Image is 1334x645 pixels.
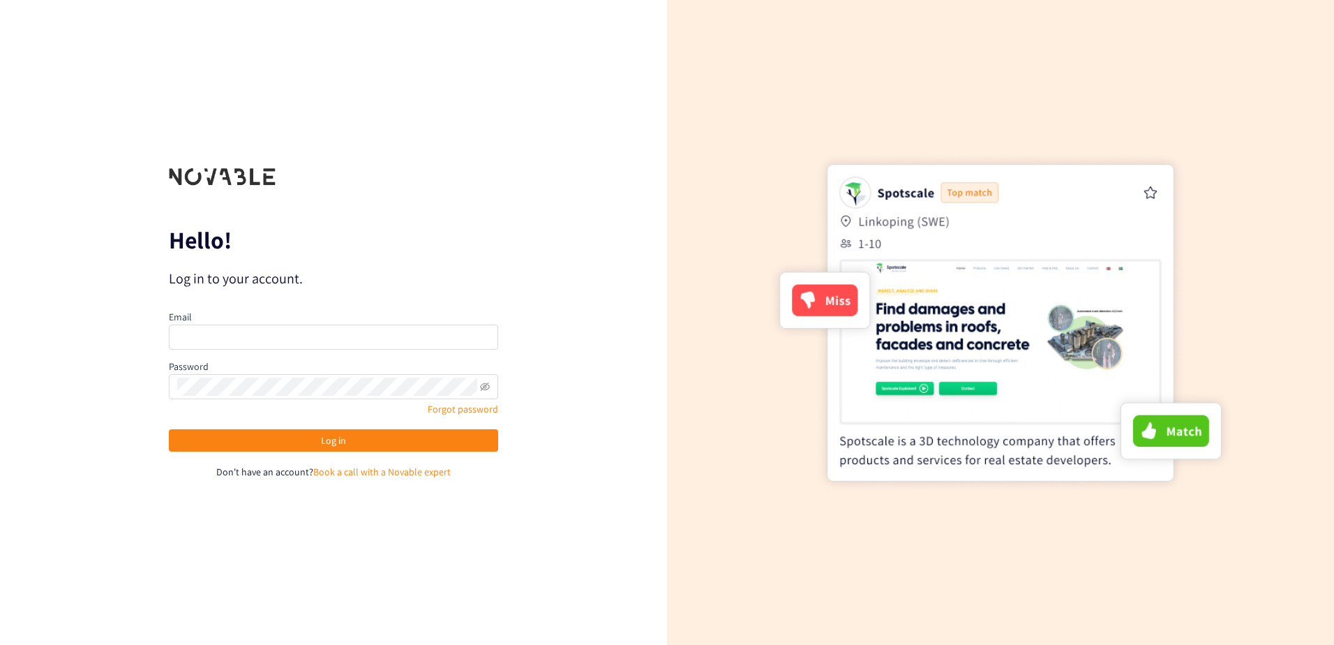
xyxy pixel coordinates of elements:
[480,382,490,392] span: eye-invisible
[313,466,451,478] a: Book a call with a Novable expert
[169,360,209,373] label: Password
[169,269,498,288] p: Log in to your account.
[321,433,346,448] span: Log in
[428,403,498,415] a: Forgot password
[169,229,498,251] p: Hello!
[216,466,313,478] span: Don't have an account?
[169,311,192,323] label: Email
[169,429,498,452] button: Log in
